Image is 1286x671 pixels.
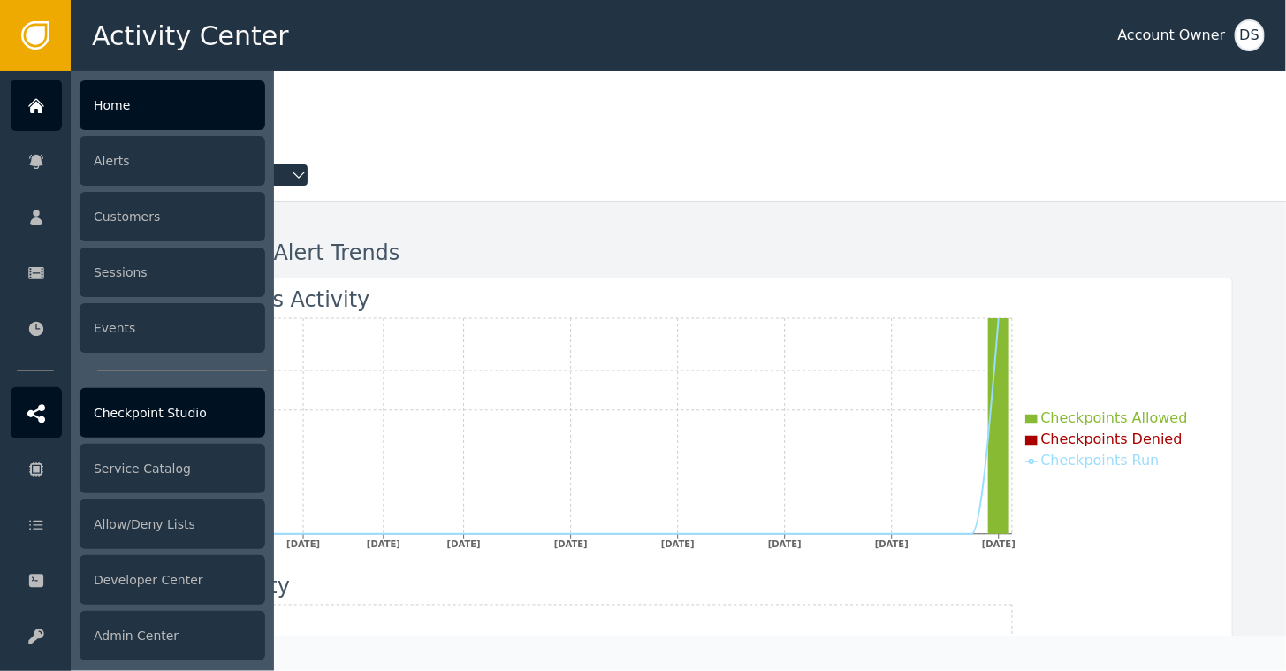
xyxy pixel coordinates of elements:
[125,97,1233,136] div: Welcome
[80,555,265,605] div: Developer Center
[446,539,480,549] tspan: [DATE]
[80,192,265,241] div: Customers
[11,499,265,550] a: Allow/Deny Lists
[874,539,908,549] tspan: [DATE]
[11,135,265,187] a: Alerts
[366,539,399,549] tspan: [DATE]
[660,539,694,549] tspan: [DATE]
[286,539,320,549] tspan: [DATE]
[80,136,265,186] div: Alerts
[11,610,265,661] a: Admin Center
[11,387,265,438] a: Checkpoint Studio
[1118,25,1226,46] div: Account Owner
[11,302,265,354] a: Events
[11,191,265,242] a: Customers
[80,499,265,549] div: Allow/Deny Lists
[982,539,1016,549] tspan: [DATE]
[80,444,265,493] div: Service Catalog
[80,388,265,438] div: Checkpoint Studio
[553,539,587,549] tspan: [DATE]
[11,80,265,131] a: Home
[1041,452,1160,469] span: Checkpoints Run
[80,611,265,660] div: Admin Center
[80,303,265,353] div: Events
[80,80,265,130] div: Home
[80,248,265,297] div: Sessions
[1235,19,1265,51] button: DS
[1041,431,1183,447] span: Checkpoints Denied
[11,247,265,298] a: Sessions
[11,554,265,606] a: Developer Center
[92,16,289,56] span: Activity Center
[1041,409,1188,426] span: Checkpoints Allowed
[767,539,801,549] tspan: [DATE]
[11,443,265,494] a: Service Catalog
